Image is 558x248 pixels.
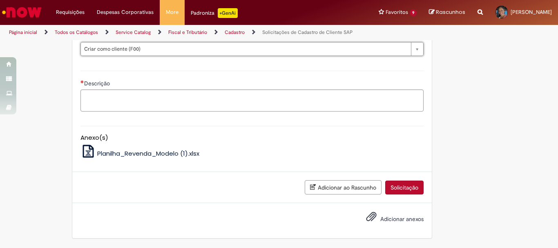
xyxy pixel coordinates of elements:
[80,149,200,158] a: Planilha_Revenda_Modelo (1).xlsx
[97,8,154,16] span: Despesas Corporativas
[55,29,98,36] a: Todos os Catálogos
[84,42,407,56] span: Criar como cliente (F00)
[436,8,465,16] span: Rascunhos
[56,8,85,16] span: Requisições
[80,80,84,83] span: Necessários
[116,29,151,36] a: Service Catalog
[410,9,417,16] span: 9
[305,180,382,194] button: Adicionar ao Rascunho
[6,25,366,40] ul: Trilhas de página
[168,29,207,36] a: Fiscal e Tributário
[218,8,238,18] p: +GenAi
[262,29,353,36] a: Solicitações de Cadastro de Cliente SAP
[166,8,179,16] span: More
[1,4,43,20] img: ServiceNow
[191,8,238,18] div: Padroniza
[364,209,379,228] button: Adicionar anexos
[9,29,37,36] a: Página inicial
[380,215,424,223] span: Adicionar anexos
[97,149,199,158] span: Planilha_Revenda_Modelo (1).xlsx
[80,89,424,112] textarea: Descrição
[386,8,408,16] span: Favoritos
[80,134,424,141] h5: Anexo(s)
[511,9,552,16] span: [PERSON_NAME]
[225,29,245,36] a: Cadastro
[385,181,424,194] button: Solicitação
[84,80,112,87] span: Descrição
[429,9,465,16] a: Rascunhos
